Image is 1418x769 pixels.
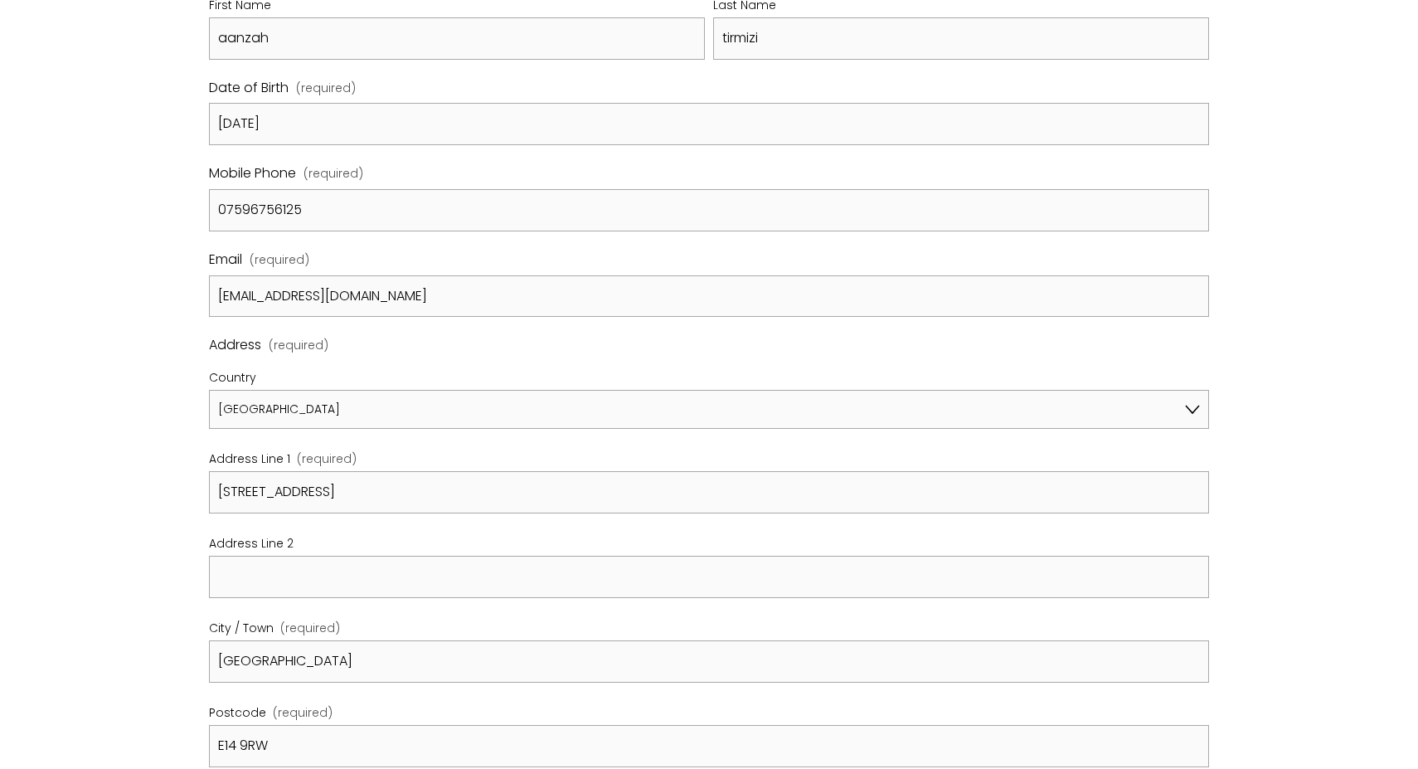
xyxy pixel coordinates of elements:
[250,250,309,270] span: (required)
[296,78,356,99] span: (required)
[209,364,1209,390] div: Country
[209,640,1209,683] input: City / Town
[209,162,296,186] span: Mobile Phone
[209,725,1209,767] input: Postcode
[209,471,1209,513] input: Address Line 1
[209,76,289,100] span: Date of Birth
[269,340,328,352] span: (required)
[209,333,261,358] span: Address
[280,623,340,635] span: (required)
[209,618,1209,640] div: City / Town
[209,449,1209,471] div: Address Line 1
[209,390,1209,429] select: Country
[209,533,1209,556] div: Address Line 2
[273,708,333,719] span: (required)
[297,454,357,465] span: (required)
[304,163,363,184] span: (required)
[209,556,1209,598] input: Address Line 2
[209,703,1209,725] div: Postcode
[209,248,242,272] span: Email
